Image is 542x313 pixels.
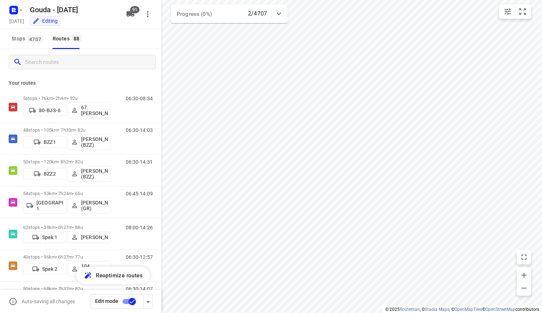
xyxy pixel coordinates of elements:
[400,307,420,312] a: Routetitan
[81,200,108,211] p: [PERSON_NAME] (GR)
[68,166,111,182] button: [PERSON_NAME] (BZZ)
[23,127,111,133] p: 48 stops • 105km • 7h33m • 82u
[23,168,66,180] button: BZZ2
[126,225,153,230] p: 08:00-14:26
[454,307,482,312] a: OpenMapTiles
[6,17,27,25] h5: Project date
[9,79,153,87] p: Your routes
[126,191,153,197] p: 06:45-14:09
[76,267,150,284] button: Reoptimize routes
[68,261,111,277] button: 104.[PERSON_NAME]
[23,96,111,101] p: 5 stops • 76km • 2h4m • 92u
[171,4,288,23] div: Progress (0%)2/4707
[81,136,108,148] p: [PERSON_NAME] (BZZ)
[515,4,530,19] button: Fit zoom
[96,271,143,280] span: Reoptimize routes
[68,134,111,150] button: [PERSON_NAME] (BZZ)
[81,168,108,180] p: [PERSON_NAME] (BZZ)
[27,4,120,16] h5: Rename
[126,254,153,260] p: 06:30-12:57
[23,225,111,230] p: 62 stops • 39km • 6h27m • 88u
[25,57,155,68] input: Search routes
[23,136,66,148] button: BZZ1
[42,234,58,240] p: Spek 1
[68,232,111,243] button: [PERSON_NAME]
[130,6,139,13] span: 91
[32,17,58,25] div: You are currently in edit mode.
[23,286,111,291] p: 50 stops • 68km • 7h37m • 82u
[68,102,111,118] button: 67. [PERSON_NAME]
[485,307,515,312] a: OpenStreetMap
[72,35,81,42] span: 88
[42,266,58,272] p: Spek 2
[23,254,111,260] p: 40 stops • 96km • 6h27m • 77u
[23,263,66,275] button: Spek 2
[385,307,539,312] li: © 2025 , © , © © contributors
[53,34,84,43] div: Routes
[23,105,66,116] button: 80-BJS-6
[141,7,155,21] button: More
[123,7,138,21] button: 91
[23,232,66,243] button: Spek 1
[44,139,56,145] p: BZZ1
[126,96,153,101] p: 06:30-08:34
[126,159,153,165] p: 06:30-14:31
[23,198,66,213] button: [GEOGRAPHIC_DATA] 1
[36,200,63,211] p: [GEOGRAPHIC_DATA] 1
[501,4,515,19] button: Map settings
[22,299,75,304] p: Auto-saving all changes
[425,307,449,312] a: Stadia Maps
[68,198,111,213] button: [PERSON_NAME] (GR)
[12,34,45,43] span: Stops
[177,11,212,17] span: Progress (0%)
[81,105,108,116] p: 67. [PERSON_NAME]
[23,159,111,164] p: 50 stops • 120km • 8h2m • 82u
[23,191,111,196] p: 54 stops • 93km • 7h24m • 65u
[44,171,56,177] p: BZZ2
[27,35,43,43] span: 4707
[81,263,108,275] p: 104.[PERSON_NAME]
[126,286,153,292] p: 06:30-14:07
[95,298,118,304] span: Edit mode
[248,9,267,18] p: 2/4707
[39,107,61,113] p: 80-BJS-6
[81,234,108,240] p: [PERSON_NAME]
[144,297,152,306] div: Driver app settings
[126,127,153,133] p: 06:30-14:03
[499,4,531,19] div: small contained button group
